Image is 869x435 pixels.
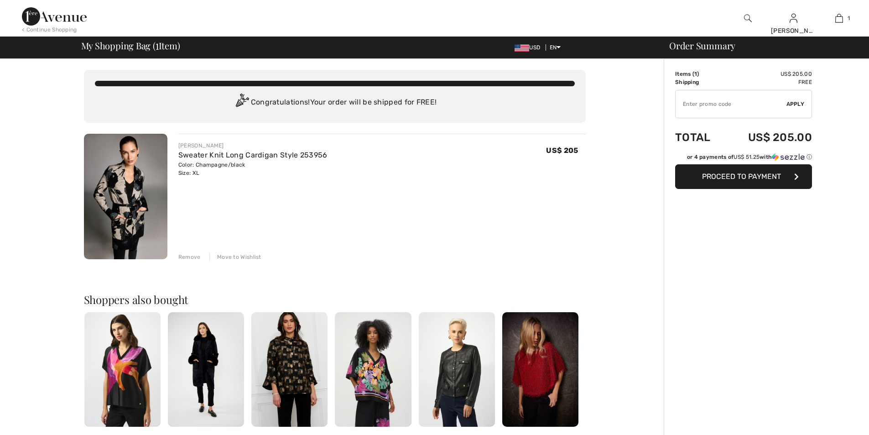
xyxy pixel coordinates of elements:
[675,78,724,86] td: Shipping
[233,94,251,112] img: Congratulation2.svg
[84,294,586,305] h2: Shoppers also bought
[675,122,724,153] td: Total
[22,7,87,26] img: 1ère Avenue
[251,312,328,427] img: Collared Abstract Blouse Style 259225
[772,153,805,161] img: Sezzle
[84,134,167,259] img: Sweater Knit Long Cardigan Style 253956
[502,312,578,427] img: Glamorous Fringe Pullover Style 254105
[22,26,77,34] div: < Continue Shopping
[786,100,805,108] span: Apply
[335,312,411,427] img: Floral V-Neck Pullover Style 252218
[515,44,544,51] span: USD
[694,71,697,77] span: 1
[178,161,328,177] div: Color: Champagne/black Size: XL
[81,41,180,50] span: My Shopping Bag ( Item)
[550,44,561,51] span: EN
[658,41,864,50] div: Order Summary
[676,90,786,118] input: Promo code
[771,26,816,36] div: [PERSON_NAME]
[702,172,781,181] span: Proceed to Payment
[178,151,328,159] a: Sweater Knit Long Cardigan Style 253956
[546,146,578,155] span: US$ 205
[168,312,244,427] img: Fur Trim Shawl coat Style 243923
[790,14,797,22] a: Sign In
[95,94,575,112] div: Congratulations! Your order will be shipped for FREE!
[178,142,328,150] div: [PERSON_NAME]
[675,153,812,164] div: or 4 payments ofUS$ 51.25withSezzle Click to learn more about Sezzle
[84,312,161,427] img: V-Neck Hip-Length Pullover Style 253922
[724,78,812,86] td: Free
[790,13,797,24] img: My Info
[724,122,812,153] td: US$ 205.00
[209,253,261,261] div: Move to Wishlist
[687,153,812,161] div: or 4 payments of with
[675,70,724,78] td: Items ( )
[515,44,529,52] img: US Dollar
[811,408,860,430] iframe: Opens a widget where you can find more information
[835,13,843,24] img: My Bag
[848,14,850,22] span: 1
[817,13,861,24] a: 1
[744,13,752,24] img: search the website
[156,39,159,51] span: 1
[419,312,495,427] img: Collared Long-Sleeve Casual Shirt Style 253935
[675,164,812,189] button: Proceed to Payment
[724,70,812,78] td: US$ 205.00
[734,154,760,160] span: US$ 51.25
[178,253,201,261] div: Remove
